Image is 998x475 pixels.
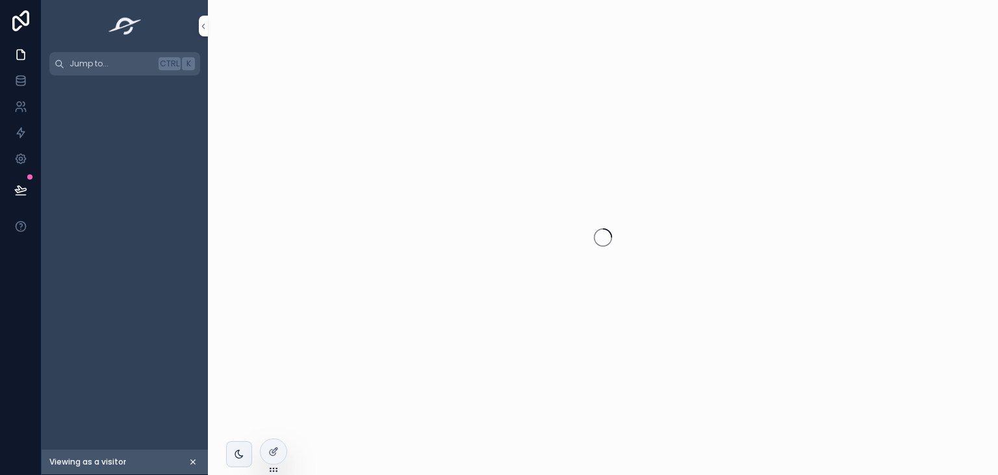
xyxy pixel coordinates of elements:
span: Viewing as a visitor [49,457,126,467]
span: K [183,59,194,69]
div: scrollable content [42,75,208,99]
span: Jump to... [70,59,153,69]
span: Ctrl [159,57,181,70]
button: Jump to...CtrlK [49,52,200,75]
img: App logo [105,16,146,36]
